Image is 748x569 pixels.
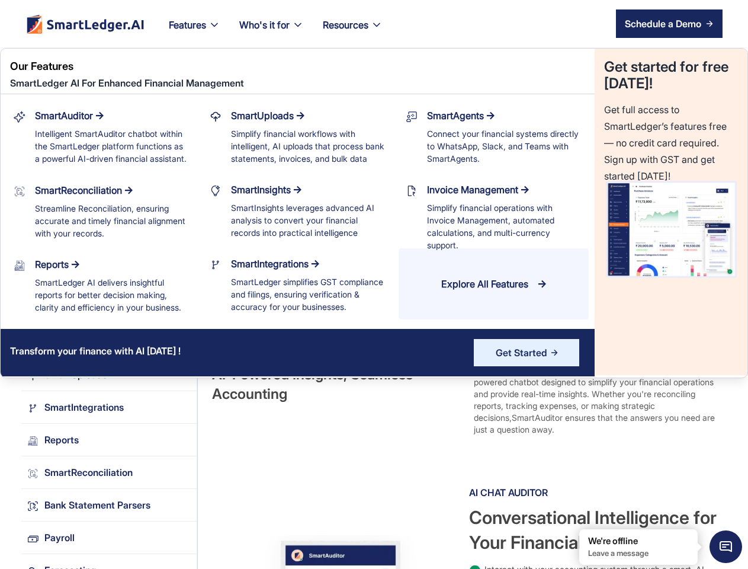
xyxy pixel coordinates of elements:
div: AI Chat Auditor [469,483,727,502]
a: SmartIntegrationsSmartLedger simplifies GST compliance and filings, ensuring verification & accur... [203,248,393,319]
div: Conversational Intelligence for Your Financial Data [469,505,727,555]
div: Payroll [44,530,75,546]
div: Streamline Reconciliation, ensuring accurate and timely financial alignment with your records. [35,202,190,239]
div: Our Features [10,58,595,75]
div: Bank Statement Parsers [44,497,150,513]
a: SmartUploadsSimplify financial workflows with intelligent, AI uploads that process bank statement... [203,100,393,171]
div: Get full access to SmartLedger’s features free — no credit card required. Sign up with GST and ge... [604,101,739,147]
div: Transform your finance with AI [DATE] ! [1,333,190,373]
div: Invoice Management [427,181,518,198]
div: SmartInsights leverages advanced AI analysis to convert your financial records into practical int... [231,202,386,239]
a: home [25,14,145,34]
div: Schedule a Demo [625,17,701,31]
p: Leave a message [588,548,689,558]
div: Features [169,17,206,33]
img: footer logo [25,14,145,34]
a: Get Started [473,338,580,367]
a: SmartInsightsSmartInsights leverages advanced AI analysis to convert your financial records into ... [203,174,393,245]
span: Chat Widget [710,530,742,563]
div: Reports [44,432,79,448]
div: SmartIntegrations [231,255,309,272]
div: Features [159,17,230,47]
a: Invoice ManagementSimplify financial operations with Invoice Management, automated calculations, ... [399,174,589,245]
div: Resources [323,17,368,33]
a: ReportsArrow Right Blue [21,424,197,456]
div: SmartAuditor [35,107,93,124]
a: PayrollArrow Right Blue [21,522,197,554]
div: Get started for free [DATE]! [604,59,739,92]
div: Resources [313,17,392,47]
div: SmartReconciliation [44,465,133,481]
a: SmartAuditorIntelligent SmartAuditor chatbot within the SmartLedger platform functions as a power... [7,100,197,172]
img: Arrow Right Blue [551,349,558,356]
img: Arrow Right Blue [185,468,192,475]
div: Explore All Features [441,276,528,292]
a: ReportsSmartLedger AI delivers insightful reports for better decision making, clarity and efficie... [7,249,197,320]
div: Get Started [496,344,547,361]
img: Arrow Right Blue [185,501,192,508]
a: SmartReconciliationArrow Right Blue [21,456,197,489]
div: Who's it for [230,17,313,47]
div: SmartAuditor is your intelligent accounting assistant an AI-powered chatbot designed to simplify ... [474,365,727,436]
div: SmartIntegrations [44,399,124,415]
div: Simplify financial operations with Invoice Management, automated calculations, and multi-currency... [427,202,582,251]
div: Reports [35,256,69,273]
div: Who's it for [239,17,290,33]
img: arrow right icon [706,20,713,27]
div: SmartUploads [231,107,294,124]
div: We're offline [588,535,689,547]
a: Bank Statement ParsersArrow Right Blue [21,489,197,522]
img: Arrow Right Blue [185,533,192,541]
div: SmartAgents [427,107,484,124]
div: SmartReconciliation [35,182,122,199]
div: SmartLedger AI For Enhanced Financial Management [10,75,595,94]
div: AI-Powered Insights, Seamless Accounting [212,365,465,436]
div: SmartLedger simplifies GST compliance and filings, ensuring verification & accuracy for your busi... [231,276,386,313]
a: SmartReconciliationStreamline Reconciliation, ensuring accurate and timely financial alignment wi... [7,175,197,246]
a: SmartAgentsConnect your financial systems directly to WhatsApp, Slack, and Teams with SmartAgents. [399,100,589,171]
div: Connect your financial systems directly to WhatsApp, Slack, and Teams with SmartAgents. [427,127,582,165]
a: Explore All Features [399,248,589,319]
div: Intelligent SmartAuditor chatbot within the SmartLedger platform functions as a powerful AI-drive... [35,127,190,165]
div: SmartInsights [231,181,291,198]
a: Schedule a Demo [616,9,723,38]
div: Simplify financial workflows with intelligent, AI uploads that process bank statements, invoices,... [231,127,386,165]
img: Arrow Right Blue [185,436,192,443]
div: SmartLedger AI delivers insightful reports for better decision making, clarity and efficiency in ... [35,276,190,314]
a: SmartIntegrationsArrow Right Blue [21,391,197,424]
img: Arrow Right Blue [185,403,192,410]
